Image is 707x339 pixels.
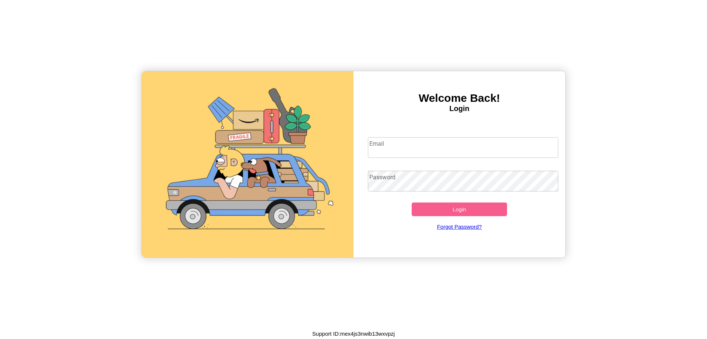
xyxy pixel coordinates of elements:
[312,329,395,339] p: Support ID: mex4js3nwib13wxvpzj
[412,203,507,216] button: Login
[353,104,565,113] h4: Login
[142,71,353,257] img: gif
[364,216,555,237] a: Forgot Password?
[353,92,565,104] h3: Welcome Back!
